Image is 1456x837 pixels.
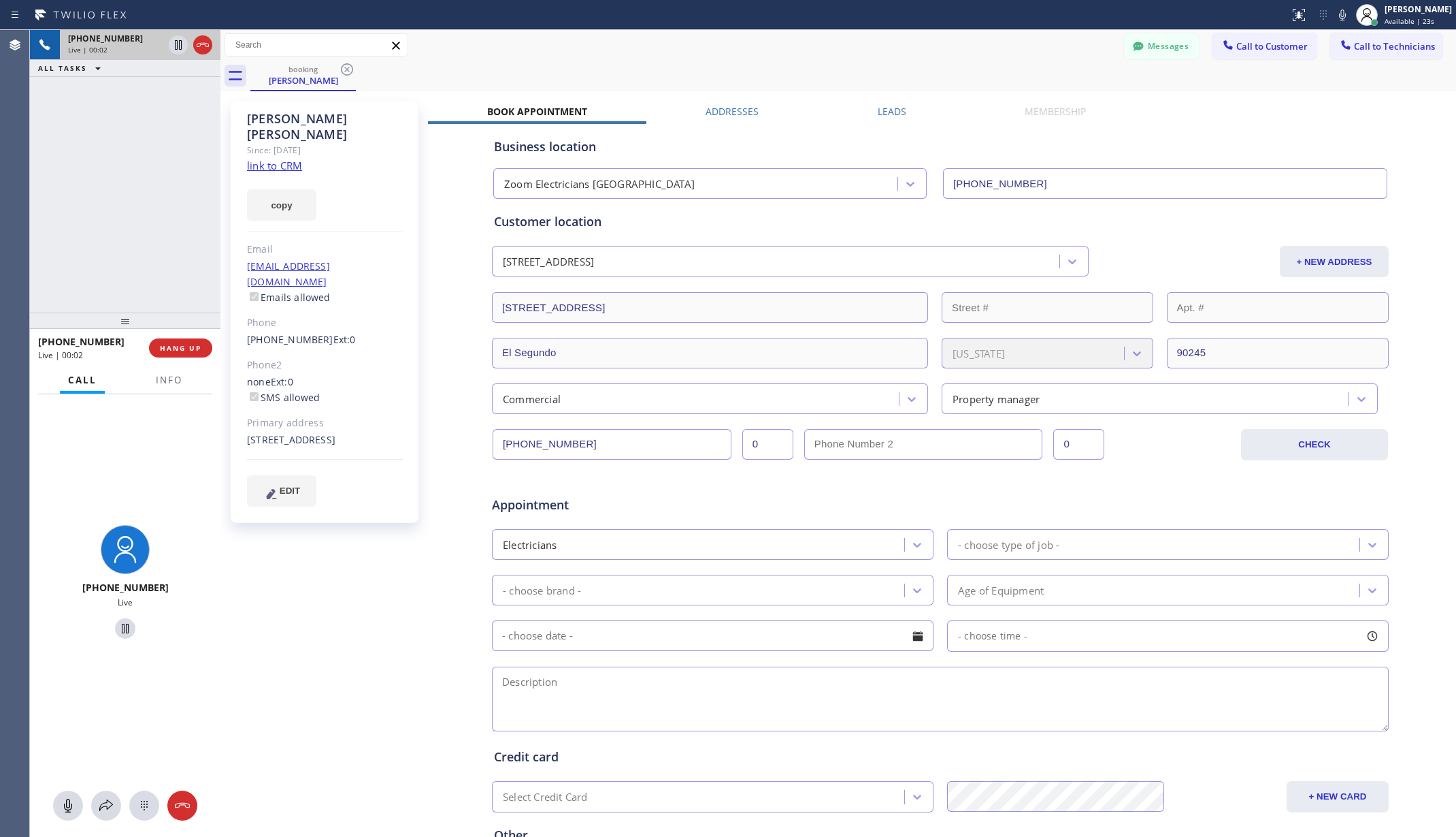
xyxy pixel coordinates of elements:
button: Open dialpad [129,791,159,821]
a: link to CRM [247,159,302,172]
span: [PHONE_NUMBER] [68,33,143,44]
div: [PERSON_NAME] [1385,3,1452,15]
button: Call [60,367,105,394]
input: Phone Number [493,429,731,460]
span: EDIT [280,486,300,496]
div: Customer location [494,212,1387,231]
div: Property manager [953,391,1040,407]
div: Electricians [503,537,557,552]
input: Phone Number [943,168,1387,199]
div: Donna Midgette [252,61,354,90]
button: Call to Technicians [1330,33,1442,59]
label: SMS allowed [247,391,320,404]
span: HANG UP [160,343,201,353]
label: Membership [1025,105,1086,118]
button: EDIT [247,475,316,507]
button: + NEW CARD [1287,781,1389,812]
div: Email [247,242,403,257]
div: Select Credit Card [503,789,588,805]
input: - choose date - [492,620,933,651]
button: Hold Customer [115,618,135,639]
button: Mute [1333,5,1352,25]
input: City [492,338,928,368]
span: Live [118,597,133,608]
label: Emails allowed [247,291,331,304]
div: Phone2 [247,358,403,373]
span: [PHONE_NUMBER] [82,581,169,594]
button: Messages [1124,33,1199,59]
a: [EMAIL_ADDRESS][DOMAIN_NAME] [247,259,330,288]
span: Call to Customer [1236,40,1308,52]
input: SMS allowed [250,392,259,401]
button: HANG UP [149,338,212,358]
button: Call to Customer [1212,33,1317,59]
button: Hold Customer [169,35,188,54]
div: Primary address [247,415,403,431]
div: [PERSON_NAME] [PERSON_NAME] [247,111,403,142]
span: - choose time - [958,629,1027,642]
input: Street # [942,292,1153,323]
div: Commercial [503,391,561,407]
span: Info [156,374,182,386]
input: Phone Number 2 [804,429,1043,460]
div: - choose brand - [503,582,581,598]
span: Appointment [492,496,789,514]
button: Info [148,367,191,394]
div: none [247,375,403,406]
span: Live | 00:02 [68,45,107,54]
label: Book Appointment [487,105,587,118]
input: ZIP [1167,338,1389,368]
input: Address [492,292,928,323]
div: Age of Equipment [958,582,1044,598]
span: Live | 00:02 [38,349,83,361]
div: Phone [247,315,403,331]
span: Ext: 0 [271,375,293,388]
span: Available | 23s [1385,16,1434,26]
button: Mute [53,791,83,821]
button: Open directory [91,791,121,821]
div: [STREET_ADDRESS] [503,254,594,270]
div: Zoom Electricians [GEOGRAPHIC_DATA] [504,176,695,192]
button: ALL TASKS [30,60,114,76]
div: Business location [494,138,1387,156]
button: + NEW ADDRESS [1280,246,1389,277]
div: booking [252,64,354,74]
input: Apt. # [1167,292,1389,323]
div: Since: [DATE] [247,142,403,158]
input: Ext. [742,429,793,460]
input: Ext. 2 [1053,429,1104,460]
span: [PHONE_NUMBER] [38,335,125,348]
button: Hang up [193,35,212,54]
input: Search [225,34,408,56]
div: [STREET_ADDRESS] [247,432,403,448]
button: copy [247,189,316,221]
span: ALL TASKS [38,63,87,73]
a: [PHONE_NUMBER] [247,333,333,346]
span: Call [68,374,97,386]
div: [PERSON_NAME] [252,74,354,86]
div: - choose type of job - [958,537,1059,552]
button: Hang up [167,791,197,821]
div: Credit card [494,748,1387,766]
span: Call to Technicians [1354,40,1435,52]
label: Addresses [706,105,759,118]
label: Leads [878,105,906,118]
span: Ext: 0 [333,333,356,346]
button: CHECK [1241,429,1388,460]
input: Emails allowed [250,292,259,301]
